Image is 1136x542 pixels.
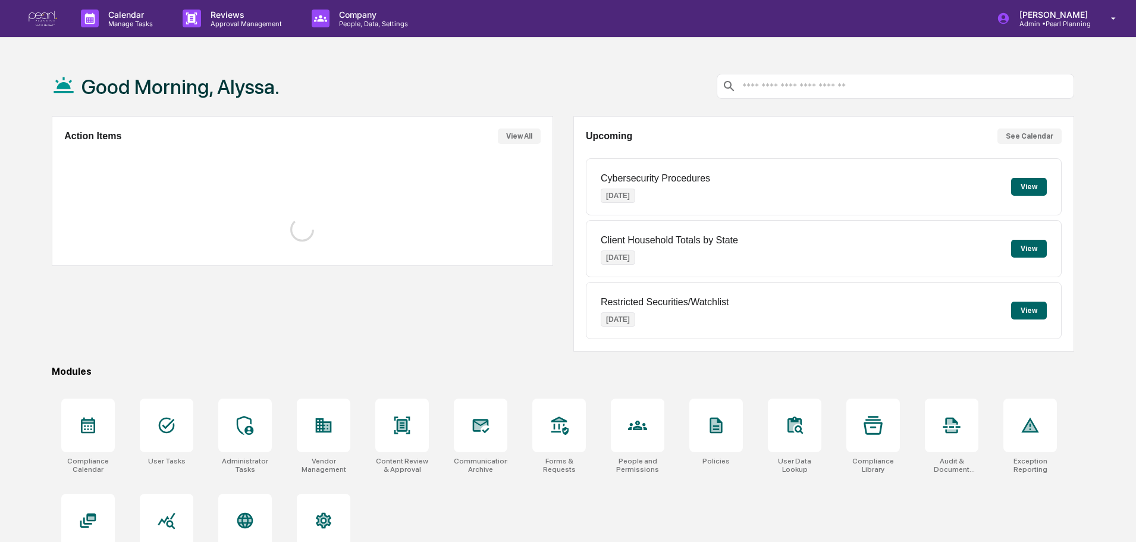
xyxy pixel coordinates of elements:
[702,457,730,465] div: Policies
[99,20,159,28] p: Manage Tasks
[846,457,900,474] div: Compliance Library
[454,457,507,474] div: Communications Archive
[601,235,738,246] p: Client Household Totals by State
[1010,10,1094,20] p: [PERSON_NAME]
[329,20,414,28] p: People, Data, Settings
[601,189,635,203] p: [DATE]
[1011,240,1047,258] button: View
[375,457,429,474] div: Content Review & Approval
[52,366,1074,377] div: Modules
[498,129,541,144] button: View All
[201,10,288,20] p: Reviews
[601,297,729,308] p: Restricted Securities/Watchlist
[601,312,635,327] p: [DATE]
[81,75,280,99] h1: Good Morning, Alyssa.
[218,457,272,474] div: Administrator Tasks
[201,20,288,28] p: Approval Management
[1003,457,1057,474] div: Exception Reporting
[61,457,115,474] div: Compliance Calendar
[329,10,414,20] p: Company
[29,11,57,27] img: logo
[601,173,710,184] p: Cybersecurity Procedures
[611,457,664,474] div: People and Permissions
[586,131,632,142] h2: Upcoming
[1011,178,1047,196] button: View
[768,457,821,474] div: User Data Lookup
[532,457,586,474] div: Forms & Requests
[1010,20,1094,28] p: Admin • Pearl Planning
[925,457,978,474] div: Audit & Document Logs
[997,129,1062,144] button: See Calendar
[297,457,350,474] div: Vendor Management
[1011,302,1047,319] button: View
[148,457,186,465] div: User Tasks
[99,10,159,20] p: Calendar
[601,250,635,265] p: [DATE]
[64,131,121,142] h2: Action Items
